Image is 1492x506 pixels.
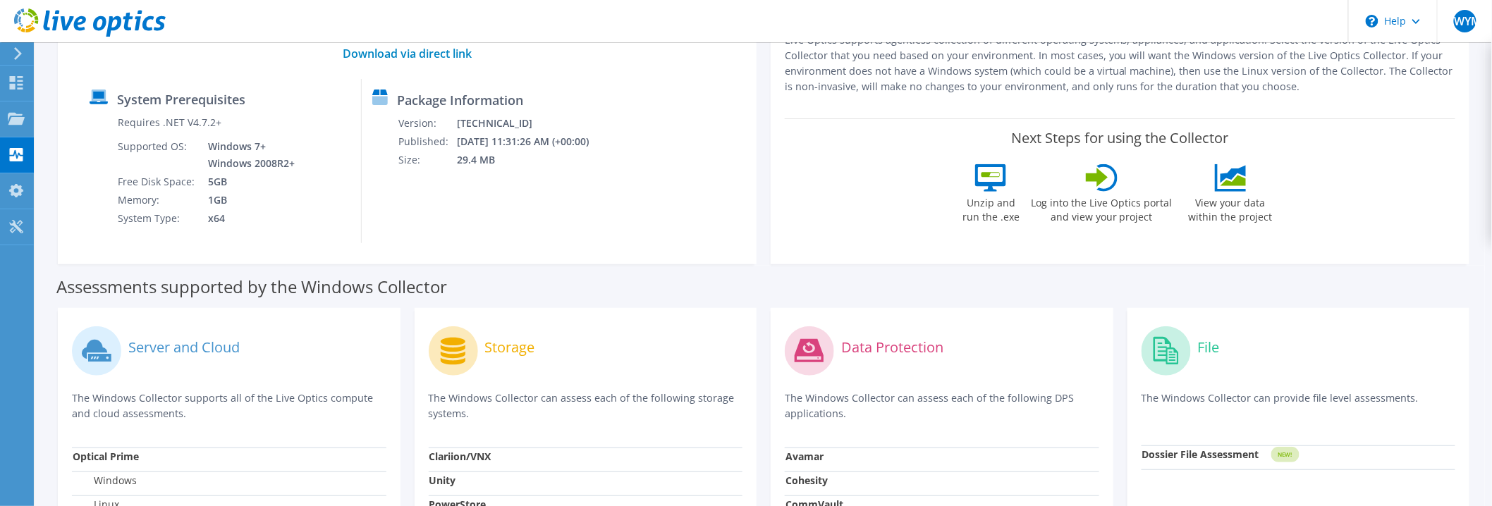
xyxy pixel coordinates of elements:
td: Published: [398,132,456,151]
label: View your data within the project [1180,192,1282,224]
strong: Unity [429,474,456,487]
p: The Windows Collector supports all of the Live Optics compute and cloud assessments. [72,390,386,421]
label: File [1198,340,1220,354]
span: SWYM [1454,10,1476,32]
strong: Cohesity [785,474,828,487]
td: Supported OS: [117,137,197,173]
strong: Clariion/VNX [429,450,491,463]
label: Windows [73,474,137,488]
strong: Dossier File Assessment [1142,448,1259,461]
p: The Windows Collector can assess each of the following storage systems. [429,390,743,421]
td: Windows 7+ Windows 2008R2+ [197,137,298,173]
p: Live Optics supports agentless collection of different operating systems, appliances, and applica... [785,32,1455,94]
td: Version: [398,114,456,132]
td: x64 [197,209,298,228]
td: System Type: [117,209,197,228]
td: Free Disk Space: [117,173,197,191]
p: The Windows Collector can assess each of the following DPS applications. [785,390,1099,421]
label: Log into the Live Optics portal and view your project [1031,192,1173,224]
label: Package Information [397,93,523,107]
label: Storage [485,340,535,354]
label: Next Steps for using the Collector [1011,130,1229,147]
label: Data Protection [841,340,943,354]
td: [DATE] 11:31:26 AM (+00:00) [456,132,608,151]
label: Assessments supported by the Windows Collector [56,280,447,294]
td: 29.4 MB [456,151,608,169]
strong: Optical Prime [73,450,139,463]
svg: \n [1366,15,1378,27]
tspan: NEW! [1278,451,1292,459]
label: Requires .NET V4.7.2+ [118,116,221,130]
td: Memory: [117,191,197,209]
label: Unzip and run the .exe [959,192,1024,224]
td: 1GB [197,191,298,209]
td: Size: [398,151,456,169]
td: [TECHNICAL_ID] [456,114,608,132]
label: Server and Cloud [128,340,240,354]
label: System Prerequisites [117,92,245,106]
p: The Windows Collector can provide file level assessments. [1142,390,1456,419]
a: Download via direct link [343,46,472,61]
td: 5GB [197,173,298,191]
strong: Avamar [785,450,824,463]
